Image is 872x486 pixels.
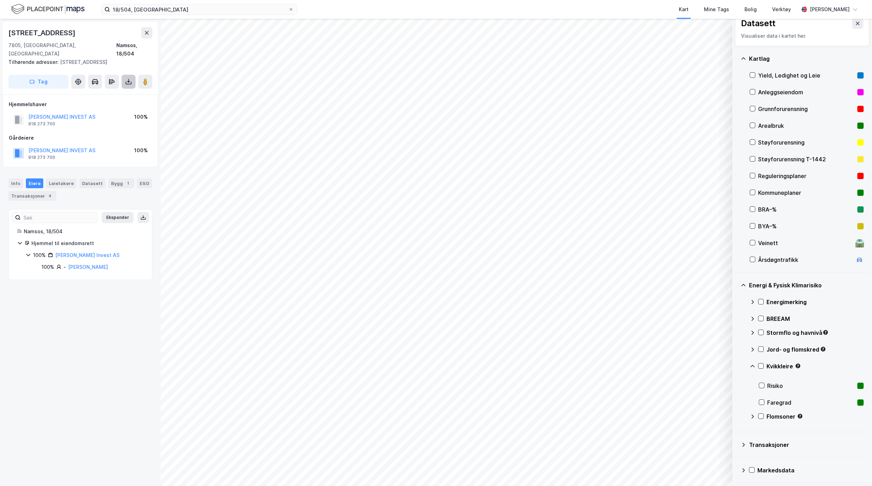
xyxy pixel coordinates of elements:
a: [PERSON_NAME] Invest AS [55,252,119,258]
div: 4 [46,192,53,199]
div: Reguleringsplaner [758,172,855,180]
input: Søk på adresse, matrikkel, gårdeiere, leietakere eller personer [110,4,288,15]
div: Faregrad [767,398,855,407]
div: Energi & Fysisk Klimarisiko [749,281,864,289]
div: Anleggseiendom [758,88,855,96]
div: Tooltip anchor [822,329,829,336]
div: Jord- og flomskred [766,345,864,354]
div: Bygg [108,178,134,188]
div: Kontrollprogram for chat [837,452,872,486]
div: Hjemmel til eiendomsrett [31,239,144,248]
div: Tooltip anchor [795,363,801,369]
div: Støyforurensning T-1442 [758,155,855,163]
div: Kartlag [749,54,864,63]
div: [STREET_ADDRESS] [8,58,147,66]
div: Energimerking [766,298,864,306]
div: 918 273 700 [28,155,55,160]
div: Datasett [79,178,106,188]
div: Mine Tags [704,5,729,14]
div: Namsos, 18/504 [116,41,152,58]
div: [STREET_ADDRESS] [8,27,77,38]
div: Eiere [26,178,43,188]
div: Stormflo og havnivå [766,329,864,337]
div: - [64,263,66,271]
a: [PERSON_NAME] [68,264,108,270]
div: Leietakere [46,178,77,188]
div: 7805, [GEOGRAPHIC_DATA], [GEOGRAPHIC_DATA] [8,41,116,58]
div: Info [8,178,23,188]
div: Arealbruk [758,121,855,130]
div: BYA–% [758,222,855,230]
div: 100% [33,251,46,259]
div: Tooltip anchor [820,346,826,352]
iframe: Chat Widget [837,452,872,486]
div: Markedsdata [757,466,864,474]
div: BREEAM [766,315,864,323]
div: Grunnforurensning [758,105,855,113]
div: 100% [134,113,148,121]
div: Yield, Ledighet og Leie [758,71,855,80]
div: Tooltip anchor [797,413,803,419]
div: Risiko [767,382,855,390]
div: 918 273 700 [28,121,55,127]
div: 100% [42,263,54,271]
span: Tilhørende adresser: [8,59,60,65]
div: Kommuneplaner [758,189,855,197]
div: Transaksjoner [749,441,864,449]
div: Verktøy [772,5,791,14]
div: Årsdøgntrafikk [758,256,852,264]
div: Transaksjoner [8,191,56,201]
button: Tag [8,75,68,89]
div: Støyforurensning [758,138,855,147]
div: Veinett [758,239,852,247]
button: Ekspander [102,212,133,223]
div: BRA–% [758,205,855,214]
div: Kvikkleire [766,362,864,370]
div: Visualiser data i kartet her. [741,32,863,40]
div: 1 [124,180,131,187]
div: Flomsoner [766,412,864,421]
div: 🛣️ [855,238,864,248]
div: Bolig [744,5,757,14]
div: Gårdeiere [9,134,152,142]
div: Datasett [741,18,776,29]
div: ESG [137,178,152,188]
div: Namsos, 18/504 [24,227,144,236]
img: logo.f888ab2527a4732fd821a326f86c7f29.svg [11,3,85,15]
div: 100% [134,146,148,155]
div: Hjemmelshaver [9,100,152,109]
div: [PERSON_NAME] [810,5,850,14]
input: Søk [21,212,97,223]
div: Kart [679,5,689,14]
